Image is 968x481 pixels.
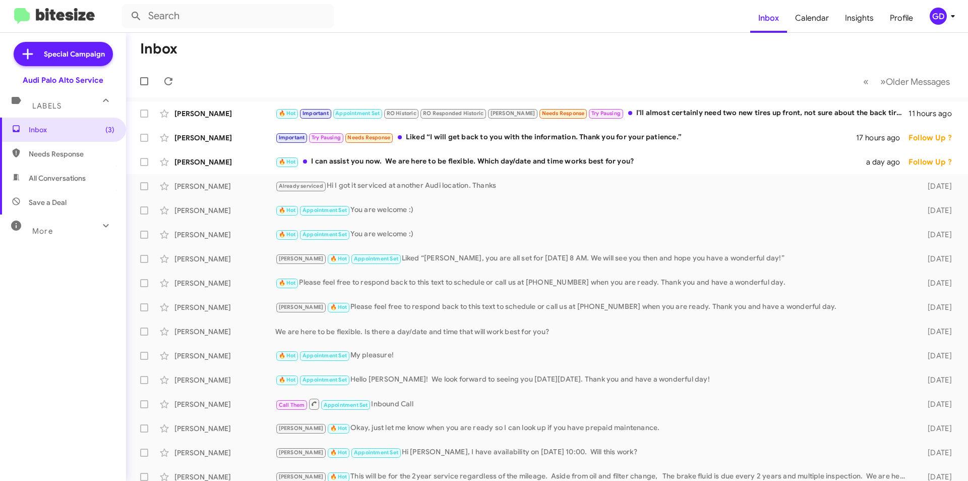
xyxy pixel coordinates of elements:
[275,447,912,458] div: Hi [PERSON_NAME], I have availability on [DATE] 10:00. Will this work?
[423,110,483,117] span: RO Responded Historic
[174,327,275,337] div: [PERSON_NAME]
[29,173,86,183] span: All Conversations
[912,302,960,312] div: [DATE]
[302,377,347,383] span: Appointment Set
[909,157,960,167] div: Follow Up ?
[140,41,177,57] h1: Inbox
[912,351,960,361] div: [DATE]
[912,423,960,434] div: [DATE]
[912,181,960,191] div: [DATE]
[857,71,875,92] button: Previous
[275,350,912,361] div: My pleasure!
[174,448,275,458] div: [PERSON_NAME]
[330,304,347,310] span: 🔥 Hot
[302,352,347,359] span: Appointment Set
[275,180,912,192] div: Hi I got it serviced at another Audi location. Thanks
[912,278,960,288] div: [DATE]
[275,229,912,240] div: You are welcome :)
[837,4,882,33] a: Insights
[29,125,114,135] span: Inbox
[302,207,347,213] span: Appointment Set
[174,254,275,264] div: [PERSON_NAME]
[279,134,305,141] span: Important
[275,327,912,337] div: We are here to be flexible. Is there a day/date and time that will work best for you?
[787,4,837,33] a: Calendar
[174,278,275,288] div: [PERSON_NAME]
[279,352,296,359] span: 🔥 Hot
[279,449,324,456] span: [PERSON_NAME]
[279,207,296,213] span: 🔥 Hot
[330,473,347,480] span: 🔥 Hot
[354,449,398,456] span: Appointment Set
[174,302,275,312] div: [PERSON_NAME]
[912,205,960,216] div: [DATE]
[912,254,960,264] div: [DATE]
[312,134,341,141] span: Try Pausing
[491,110,535,117] span: [PERSON_NAME]
[279,231,296,238] span: 🔥 Hot
[122,4,334,28] input: Search
[174,157,275,167] div: [PERSON_NAME]
[302,110,329,117] span: Important
[174,133,275,143] div: [PERSON_NAME]
[856,133,909,143] div: 17 hours ago
[275,204,912,216] div: You are welcome :)
[542,110,585,117] span: Needs Response
[909,133,960,143] div: Follow Up ?
[174,351,275,361] div: [PERSON_NAME]
[105,125,114,135] span: (3)
[275,374,912,386] div: Hello [PERSON_NAME]! We look forward to seeing you [DATE][DATE]. Thank you and have a wonderful day!
[174,375,275,385] div: [PERSON_NAME]
[174,205,275,216] div: [PERSON_NAME]
[44,49,105,59] span: Special Campaign
[330,449,347,456] span: 🔥 Hot
[174,399,275,409] div: [PERSON_NAME]
[32,101,62,111] span: Labels
[29,149,114,159] span: Needs Response
[886,76,950,87] span: Older Messages
[275,398,912,410] div: Inbound Call
[863,75,869,88] span: «
[279,158,296,165] span: 🔥 Hot
[921,8,957,25] button: GD
[275,132,856,143] div: Liked “I will get back to you with the information. Thank you for your patience.”
[912,375,960,385] div: [DATE]
[858,71,956,92] nav: Page navigation example
[912,399,960,409] div: [DATE]
[29,197,67,207] span: Save a Deal
[279,255,324,262] span: [PERSON_NAME]
[324,402,368,408] span: Appointment Set
[750,4,787,33] a: Inbox
[279,377,296,383] span: 🔥 Hot
[347,134,390,141] span: Needs Response
[302,231,347,238] span: Appointment Set
[279,402,305,408] span: Call Them
[279,280,296,286] span: 🔥 Hot
[23,75,103,85] div: Audi Palo Alto Service
[387,110,416,117] span: RO Historic
[335,110,380,117] span: Appointment Set
[174,423,275,434] div: [PERSON_NAME]
[354,255,398,262] span: Appointment Set
[174,181,275,191] div: [PERSON_NAME]
[330,255,347,262] span: 🔥 Hot
[279,110,296,117] span: 🔥 Hot
[880,75,886,88] span: »
[275,156,863,168] div: I can assist you now. We are here to be flexible. Which day/date and time works best for you?
[275,277,912,289] div: Please feel free to respond back to this text to schedule or call us at [PHONE_NUMBER] when you a...
[863,157,909,167] div: a day ago
[882,4,921,33] a: Profile
[275,108,909,119] div: I'll almost certainly need two new tires up front, not sure about the back tires
[279,183,323,189] span: Already serviced
[174,230,275,240] div: [PERSON_NAME]
[14,42,113,66] a: Special Campaign
[275,253,912,264] div: Liked “[PERSON_NAME], you are all set for [DATE] 8 AM. We will see you then and hope you have a w...
[279,473,324,480] span: [PERSON_NAME]
[912,327,960,337] div: [DATE]
[279,425,324,432] span: [PERSON_NAME]
[275,422,912,434] div: Okay, just let me know when you are ready so I can look up if you have prepaid maintenance.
